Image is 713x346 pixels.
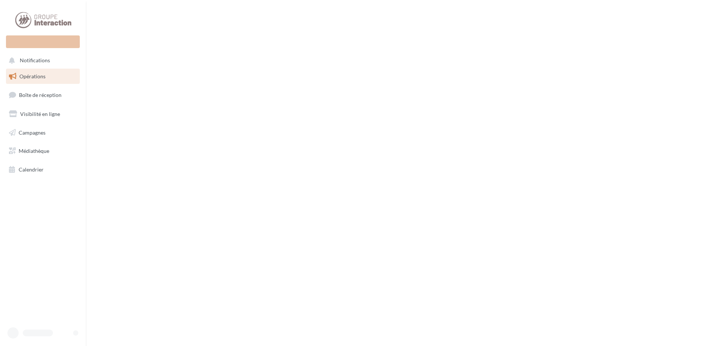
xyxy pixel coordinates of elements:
[4,87,81,103] a: Boîte de réception
[19,129,45,135] span: Campagnes
[19,92,62,98] span: Boîte de réception
[19,166,44,173] span: Calendrier
[4,106,81,122] a: Visibilité en ligne
[4,69,81,84] a: Opérations
[6,35,80,48] div: Nouvelle campagne
[4,162,81,177] a: Calendrier
[4,125,81,141] a: Campagnes
[20,57,50,64] span: Notifications
[19,148,49,154] span: Médiathèque
[4,143,81,159] a: Médiathèque
[20,111,60,117] span: Visibilité en ligne
[19,73,45,79] span: Opérations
